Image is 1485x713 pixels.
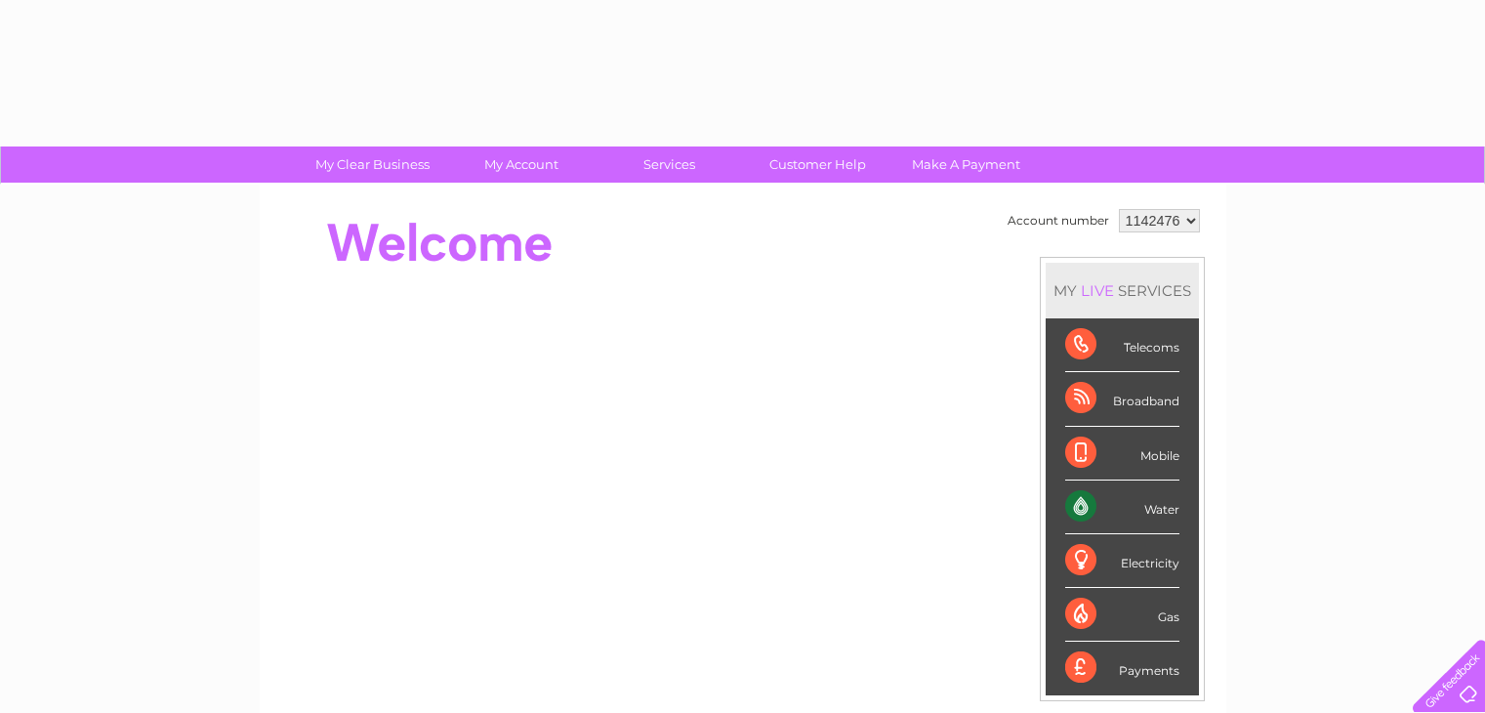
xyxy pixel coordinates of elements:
[1065,534,1179,588] div: Electricity
[1065,372,1179,426] div: Broadband
[886,147,1047,183] a: Make A Payment
[440,147,601,183] a: My Account
[589,147,750,183] a: Services
[292,147,453,183] a: My Clear Business
[1065,481,1179,534] div: Water
[1065,318,1179,372] div: Telecoms
[1065,427,1179,481] div: Mobile
[1077,281,1118,300] div: LIVE
[1003,204,1114,237] td: Account number
[1065,642,1179,694] div: Payments
[737,147,898,183] a: Customer Help
[1065,588,1179,642] div: Gas
[1046,263,1199,318] div: MY SERVICES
